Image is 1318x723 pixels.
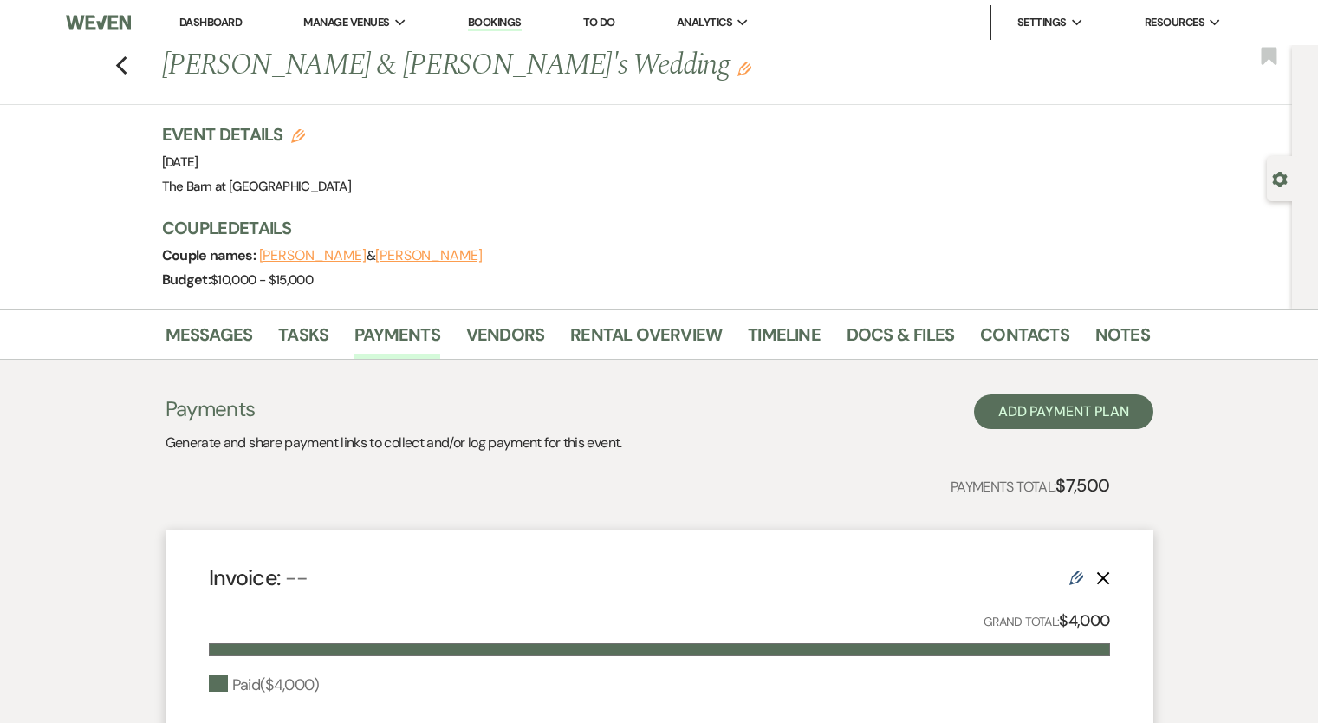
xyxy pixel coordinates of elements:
span: Manage Venues [303,14,389,31]
a: Tasks [278,321,328,359]
p: Grand Total: [984,609,1110,634]
span: [DATE] [162,153,198,171]
a: Bookings [468,15,522,31]
a: Rental Overview [570,321,722,359]
a: Notes [1095,321,1150,359]
a: Vendors [466,321,544,359]
img: Weven Logo [66,4,131,41]
p: Generate and share payment links to collect and/or log payment for this event. [166,432,622,454]
a: Dashboard [179,15,242,29]
button: Add Payment Plan [974,394,1153,429]
strong: $7,500 [1055,474,1109,497]
span: Budget: [162,270,211,289]
a: To Do [583,15,615,29]
button: Open lead details [1272,170,1288,186]
h4: Invoice: [209,563,308,593]
div: Paid ( $4,000 ) [209,674,319,697]
a: Payments [354,321,440,359]
span: Resources [1145,14,1204,31]
span: -- [285,563,308,592]
span: Couple names: [162,246,259,264]
button: [PERSON_NAME] [375,249,483,263]
h3: Payments [166,394,622,424]
span: Analytics [677,14,732,31]
span: & [259,247,483,264]
button: Edit [737,61,751,76]
a: Contacts [980,321,1069,359]
span: The Barn at [GEOGRAPHIC_DATA] [162,178,351,195]
button: [PERSON_NAME] [259,249,367,263]
h3: Event Details [162,122,351,147]
p: Payments Total: [951,472,1110,499]
span: Settings [1017,14,1067,31]
strong: $4,000 [1059,610,1109,631]
h1: [PERSON_NAME] & [PERSON_NAME]'s Wedding [162,45,938,87]
h3: Couple Details [162,216,1133,240]
a: Timeline [748,321,821,359]
a: Docs & Files [847,321,954,359]
span: $10,000 - $15,000 [211,271,313,289]
a: Messages [166,321,253,359]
